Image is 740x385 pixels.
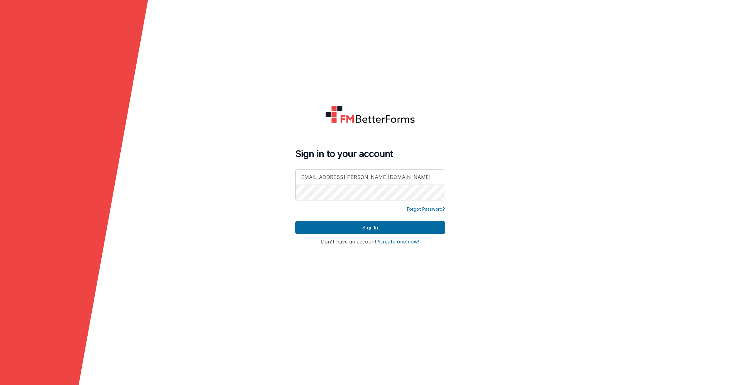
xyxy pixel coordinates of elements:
[407,206,445,212] a: Forgot Password?
[379,239,419,245] button: Create one now!
[295,221,445,234] button: Sign In
[295,169,445,185] input: Email Address
[295,148,445,159] h4: Sign in to your account
[295,239,445,245] h4: Don't have an account?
